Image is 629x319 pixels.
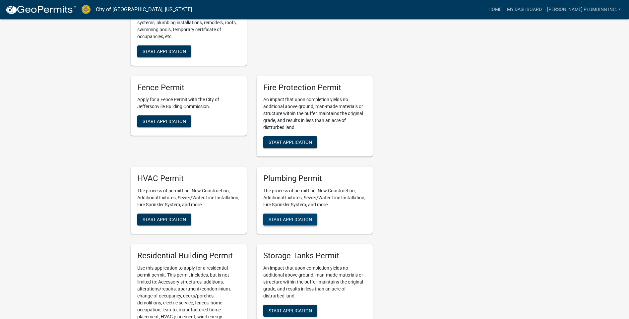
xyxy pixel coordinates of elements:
h5: Fire Protection Permit [263,83,366,93]
span: Start Application [143,119,186,124]
a: My Dashboard [504,3,544,16]
p: An impact that upon completion yields no additional above ground, man-made materials or structure... [263,265,366,299]
h5: Storage Tanks Permit [263,251,366,261]
p: The process of permitting: New Construction, Additional Fixtures, Sewer/Water Line Installation, ... [137,187,240,208]
a: [PERSON_NAME] Plumbing inc. [544,3,624,16]
h5: Fence Permit [137,83,240,93]
span: Start Application [143,48,186,54]
button: Start Application [137,115,191,127]
span: Start Application [269,308,312,313]
span: Start Application [269,140,312,145]
a: Home [486,3,504,16]
img: City of Jeffersonville, Indiana [82,5,91,14]
h5: Residential Building Permit [137,251,240,261]
p: The process of permitting: New Construction, Additional Fixtures, Sewer/Water Line Installation, ... [263,187,366,208]
span: Start Application [269,217,312,222]
button: Start Application [263,305,317,317]
button: Start Application [263,136,317,148]
h5: Plumbing Permit [263,174,366,183]
button: Start Application [137,214,191,225]
p: An impact that upon completion yields no additional above ground, man-made materials or structure... [263,96,366,131]
p: Apply for a Fence Permit with the City of Jeffersonville Building Commission. [137,96,240,110]
h5: HVAC Permit [137,174,240,183]
button: Start Application [263,214,317,225]
a: City of [GEOGRAPHIC_DATA], [US_STATE] [96,4,192,15]
span: Start Application [143,217,186,222]
button: Start Application [137,45,191,57]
